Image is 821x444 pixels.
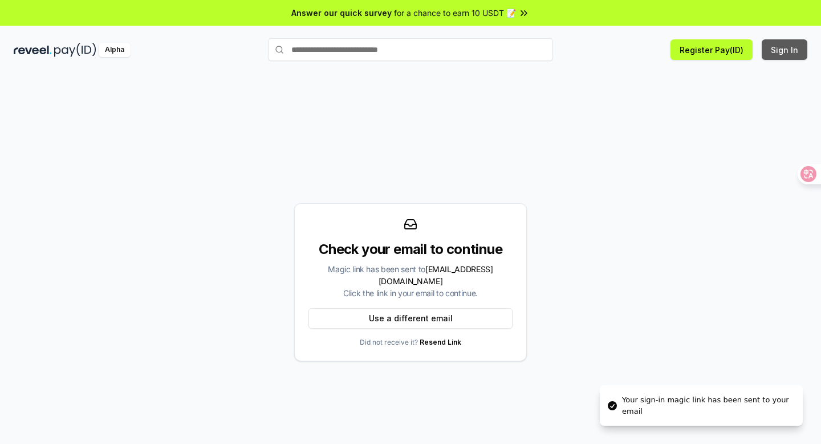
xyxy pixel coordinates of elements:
[670,39,753,60] button: Register Pay(ID)
[54,43,96,57] img: pay_id
[360,338,461,347] p: Did not receive it?
[308,263,513,299] div: Magic link has been sent to Click the link in your email to continue.
[308,308,513,329] button: Use a different email
[99,43,131,57] div: Alpha
[14,43,52,57] img: reveel_dark
[394,7,516,19] span: for a chance to earn 10 USDT 📝
[308,240,513,259] div: Check your email to continue
[622,394,794,417] div: Your sign-in magic link has been sent to your email
[420,338,461,346] a: Resend Link
[291,7,392,19] span: Answer our quick survey
[379,264,493,286] span: [EMAIL_ADDRESS][DOMAIN_NAME]
[762,39,807,60] button: Sign In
